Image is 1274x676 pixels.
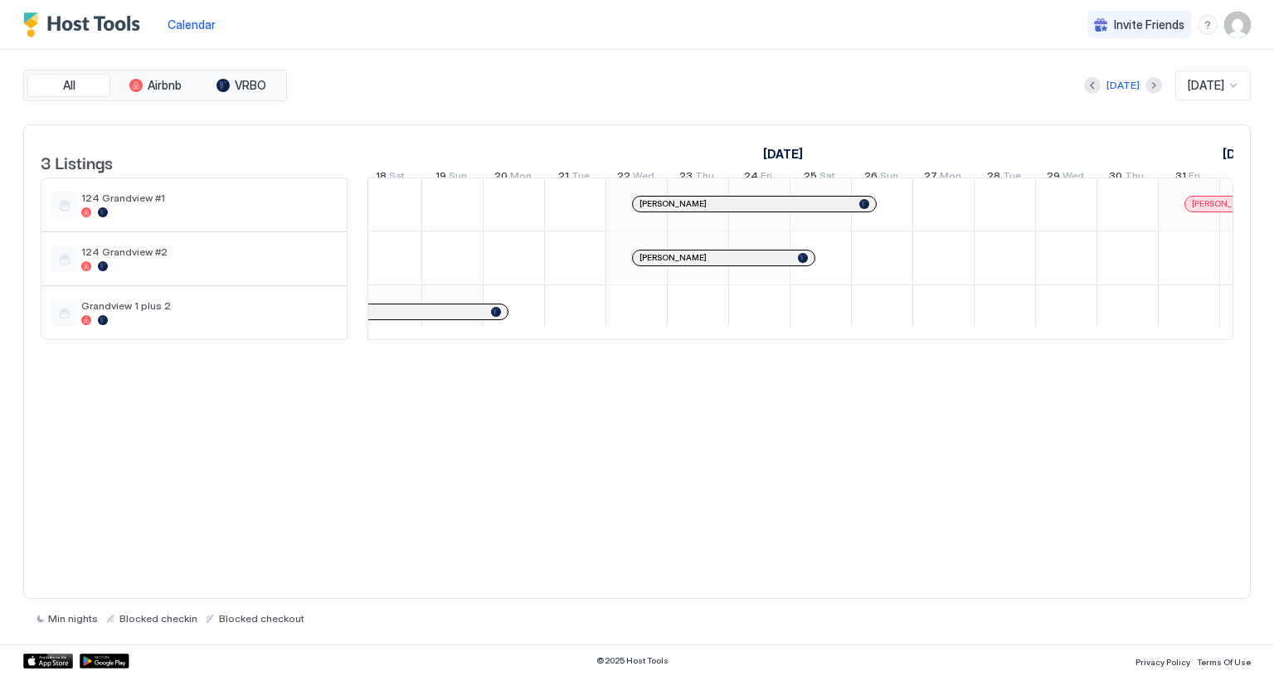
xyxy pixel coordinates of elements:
span: 27 [924,169,937,187]
span: 24 [744,169,758,187]
button: Airbnb [114,74,197,97]
span: Sat [819,169,835,187]
span: Sun [449,169,467,187]
span: 23 [679,169,693,187]
span: VRBO [235,78,266,93]
span: Privacy Policy [1135,657,1190,667]
div: menu [1198,15,1218,35]
span: Calendar [168,17,216,32]
span: Invite Friends [1114,17,1184,32]
a: October 26, 2025 [860,166,902,190]
span: © 2025 Host Tools [596,655,669,666]
span: 31 [1175,169,1186,187]
span: 18 [376,169,387,187]
span: Fri [761,169,772,187]
span: Thu [695,169,714,187]
a: Terms Of Use [1197,652,1251,669]
span: 21 [558,169,569,187]
span: Min nights [48,612,98,625]
span: 29 [1047,169,1060,187]
span: Thu [1125,169,1144,187]
a: October 1, 2025 [759,142,807,166]
a: October 20, 2025 [490,166,536,190]
a: October 25, 2025 [800,166,839,190]
span: [PERSON_NAME] [639,252,707,263]
span: Sat [389,169,405,187]
span: 124 Grandview #1 [81,192,337,204]
a: October 21, 2025 [554,166,594,190]
a: Privacy Policy [1135,652,1190,669]
span: Tue [1003,169,1021,187]
span: Wed [633,169,654,187]
span: 124 Grandview #2 [81,246,337,258]
span: Mon [510,169,532,187]
span: 30 [1109,169,1122,187]
span: Grandview 1 plus 2 [81,299,337,312]
a: Google Play Store [80,654,129,669]
span: [DATE] [1188,78,1224,93]
span: Airbnb [148,78,182,93]
a: October 24, 2025 [740,166,776,190]
span: 20 [494,169,508,187]
span: Blocked checkin [119,612,197,625]
a: October 30, 2025 [1105,166,1148,190]
span: 28 [987,169,1000,187]
a: November 1, 2025 [1218,142,1267,166]
button: Next month [1145,77,1162,94]
a: October 23, 2025 [675,166,718,190]
span: 22 [617,169,630,187]
a: October 18, 2025 [372,166,409,190]
span: [PERSON_NAME] [639,198,707,209]
span: 3 Listings [41,149,113,174]
a: App Store [23,654,73,669]
span: 19 [435,169,446,187]
a: October 27, 2025 [920,166,965,190]
span: 25 [804,169,817,187]
a: Calendar [168,16,216,33]
span: Mon [940,169,961,187]
a: October 31, 2025 [1171,166,1204,190]
div: User profile [1224,12,1251,38]
span: Tue [571,169,590,187]
span: 26 [864,169,878,187]
a: Host Tools Logo [23,12,148,37]
div: [DATE] [1106,78,1140,93]
span: Blocked checkout [219,612,304,625]
div: tab-group [23,70,287,101]
span: [PERSON_NAME] [1192,198,1259,209]
button: Previous month [1084,77,1101,94]
button: All [27,74,110,97]
a: October 29, 2025 [1043,166,1088,190]
button: [DATE] [1104,75,1142,95]
span: Sun [880,169,898,187]
span: Terms Of Use [1197,657,1251,667]
span: Wed [1062,169,1084,187]
a: October 19, 2025 [431,166,471,190]
span: All [63,78,75,93]
a: October 22, 2025 [613,166,659,190]
a: October 28, 2025 [983,166,1025,190]
button: VRBO [200,74,283,97]
span: Fri [1189,169,1200,187]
